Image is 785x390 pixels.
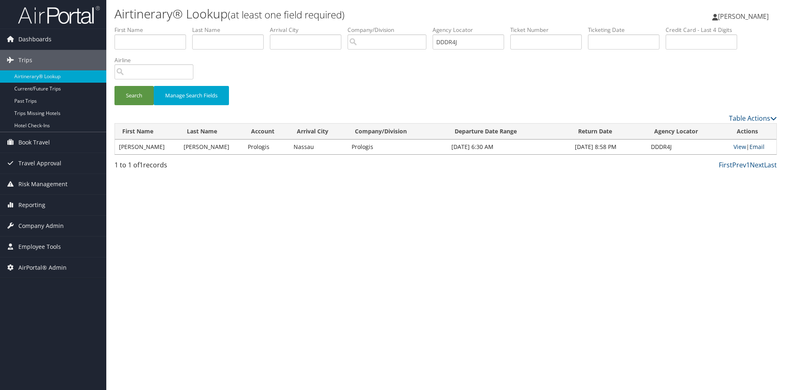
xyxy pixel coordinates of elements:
label: Agency Locator [433,26,510,34]
td: [DATE] 6:30 AM [447,140,571,154]
th: Account: activate to sort column ascending [244,124,289,140]
small: (at least one field required) [228,8,345,21]
a: 1 [746,160,750,169]
th: Departure Date Range: activate to sort column ascending [447,124,571,140]
a: Next [750,160,764,169]
th: Arrival City: activate to sort column ascending [289,124,348,140]
label: Arrival City [270,26,348,34]
button: Search [114,86,154,105]
a: Prev [732,160,746,169]
th: First Name: activate to sort column ascending [115,124,179,140]
th: Company/Division [348,124,447,140]
label: Company/Division [348,26,433,34]
span: 1 [139,160,143,169]
a: Last [764,160,777,169]
td: | [729,140,776,154]
td: [PERSON_NAME] [115,140,179,154]
a: [PERSON_NAME] [712,4,777,29]
label: Last Name [192,26,270,34]
td: DDDR4J [647,140,729,154]
h1: Airtinerary® Lookup [114,5,556,23]
span: Trips [18,50,32,70]
label: First Name [114,26,192,34]
span: AirPortal® Admin [18,257,67,278]
td: Prologis [348,140,447,154]
span: Risk Management [18,174,67,194]
img: airportal-logo.png [18,5,100,25]
th: Agency Locator: activate to sort column ascending [647,124,729,140]
label: Ticket Number [510,26,588,34]
span: Travel Approval [18,153,61,174]
span: Dashboards [18,29,52,50]
span: [PERSON_NAME] [718,12,769,21]
span: Employee Tools [18,237,61,257]
span: Reporting [18,195,45,215]
td: Nassau [289,140,348,154]
th: Return Date: activate to sort column ascending [571,124,647,140]
span: Company Admin [18,216,64,236]
div: 1 to 1 of records [114,160,271,174]
label: Credit Card - Last 4 Digits [666,26,743,34]
th: Actions [729,124,776,140]
a: View [733,143,746,151]
button: Manage Search Fields [154,86,229,105]
span: Book Travel [18,132,50,153]
td: [PERSON_NAME] [179,140,244,154]
td: Prologis [244,140,289,154]
a: Email [749,143,765,151]
label: Airline [114,56,200,64]
td: [DATE] 8:58 PM [571,140,647,154]
a: Table Actions [729,114,777,123]
label: Ticketing Date [588,26,666,34]
th: Last Name: activate to sort column ascending [179,124,244,140]
a: First [719,160,732,169]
